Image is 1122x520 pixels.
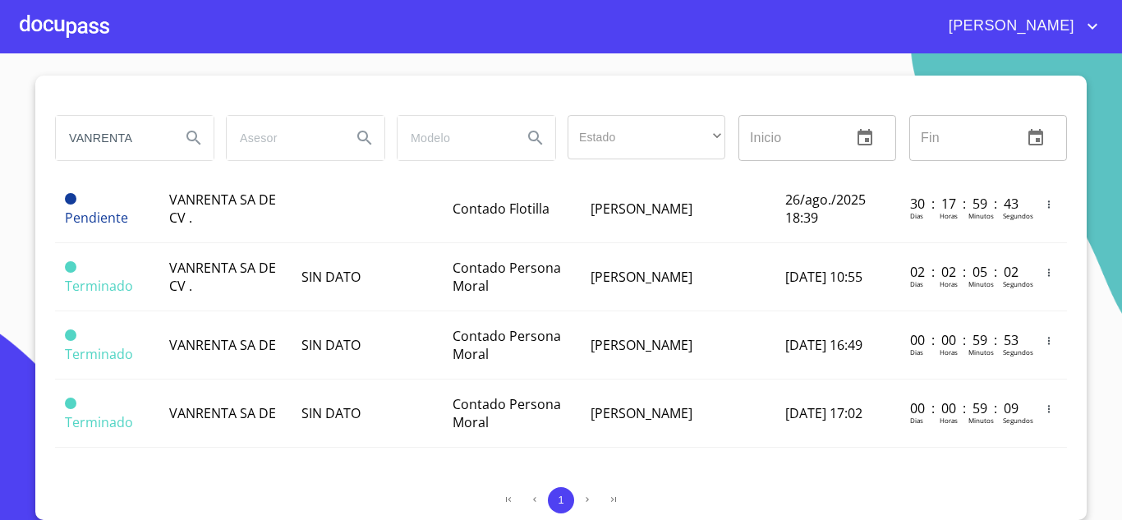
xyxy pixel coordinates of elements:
input: search [398,116,509,160]
span: SIN DATO [301,404,361,422]
span: [DATE] 16:49 [785,336,862,354]
p: Minutos [968,416,994,425]
span: [PERSON_NAME] [591,404,692,422]
button: 1 [548,487,574,513]
p: Minutos [968,279,994,288]
span: VANRENTA SA DE CV . [169,191,276,227]
span: Contado Persona Moral [453,327,561,363]
p: Horas [940,347,958,357]
p: Horas [940,211,958,220]
p: Dias [910,211,923,220]
span: [PERSON_NAME] [591,336,692,354]
p: 30 : 17 : 59 : 43 [910,195,1021,213]
div: ​ [568,115,725,159]
p: 00 : 00 : 59 : 09 [910,399,1021,417]
span: Terminado [65,329,76,341]
p: Segundos [1003,416,1033,425]
span: [DATE] 17:02 [785,404,862,422]
span: Terminado [65,261,76,273]
span: Terminado [65,277,133,295]
input: search [56,116,168,160]
span: [PERSON_NAME] [936,13,1083,39]
button: Search [345,118,384,158]
span: VANRENTA SA DE CV . [169,259,276,295]
span: Terminado [65,413,133,431]
p: Segundos [1003,211,1033,220]
span: [PERSON_NAME] [591,200,692,218]
span: [DATE] 10:55 [785,268,862,286]
span: 26/ago./2025 18:39 [785,191,866,227]
button: account of current user [936,13,1102,39]
button: Search [174,118,214,158]
p: 00 : 00 : 59 : 53 [910,331,1021,349]
p: Dias [910,279,923,288]
span: Pendiente [65,209,128,227]
p: Dias [910,347,923,357]
p: Minutos [968,211,994,220]
p: Segundos [1003,279,1033,288]
span: Contado Persona Moral [453,395,561,431]
button: Search [516,118,555,158]
span: SIN DATO [301,336,361,354]
span: Terminado [65,345,133,363]
input: search [227,116,338,160]
span: Contado Flotilla [453,200,550,218]
p: Horas [940,416,958,425]
span: VANRENTA SA DE [169,404,276,422]
span: Terminado [65,398,76,409]
p: Minutos [968,347,994,357]
span: SIN DATO [301,268,361,286]
span: 1 [558,494,563,506]
p: Horas [940,279,958,288]
p: 02 : 02 : 05 : 02 [910,263,1021,281]
p: Dias [910,416,923,425]
span: Contado Persona Moral [453,259,561,295]
span: [PERSON_NAME] [591,268,692,286]
p: Segundos [1003,347,1033,357]
span: Pendiente [65,193,76,205]
span: VANRENTA SA DE [169,336,276,354]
